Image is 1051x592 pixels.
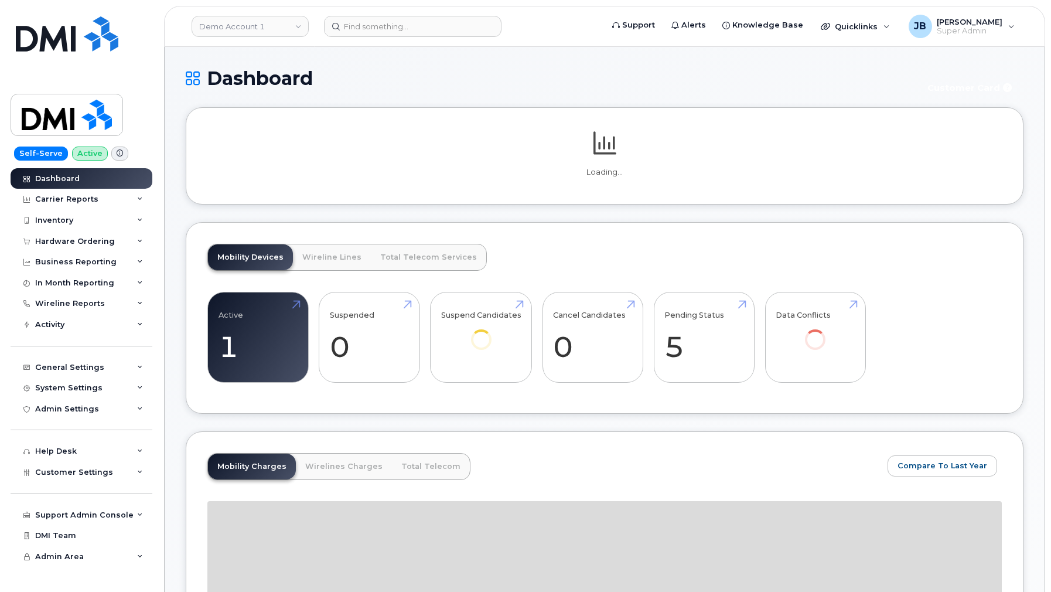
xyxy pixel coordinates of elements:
[371,244,486,270] a: Total Telecom Services
[888,455,997,477] button: Compare To Last Year
[776,299,855,366] a: Data Conflicts
[330,299,409,376] a: Suspended 0
[207,167,1002,178] p: Loading...
[898,460,987,471] span: Compare To Last Year
[553,299,632,376] a: Cancel Candidates 0
[296,454,392,479] a: Wirelines Charges
[918,77,1023,98] button: Customer Card
[208,454,296,479] a: Mobility Charges
[219,299,298,376] a: Active 1
[186,68,912,89] h1: Dashboard
[664,299,743,376] a: Pending Status 5
[208,244,293,270] a: Mobility Devices
[392,454,470,479] a: Total Telecom
[441,299,521,366] a: Suspend Candidates
[293,244,371,270] a: Wireline Lines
